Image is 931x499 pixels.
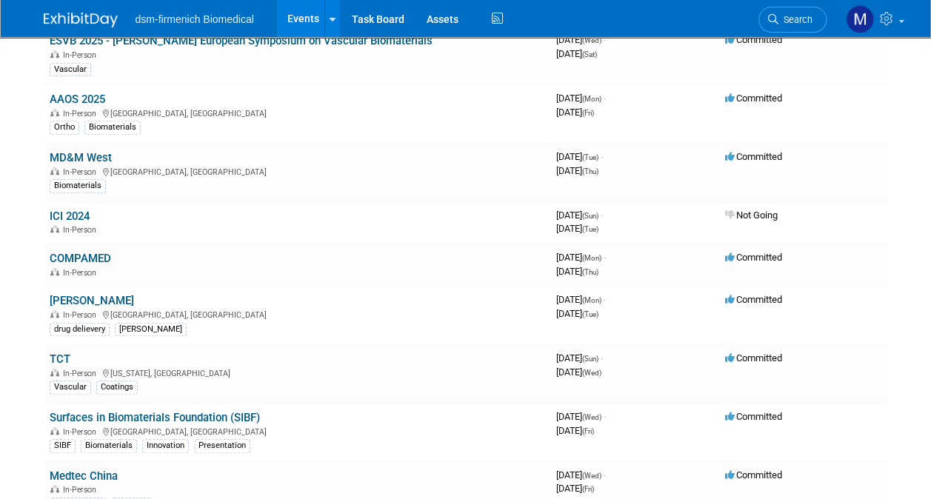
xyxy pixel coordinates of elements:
[50,381,91,394] div: Vascular
[50,323,110,336] div: drug delievery
[725,93,782,104] span: Committed
[582,369,601,377] span: (Wed)
[194,439,250,452] div: Presentation
[81,439,137,452] div: Biomaterials
[556,223,598,234] span: [DATE]
[50,63,91,76] div: Vascular
[582,153,598,161] span: (Tue)
[604,469,606,480] span: -
[582,36,601,44] span: (Wed)
[725,469,782,480] span: Committed
[556,48,597,59] span: [DATE]
[556,266,598,277] span: [DATE]
[63,268,101,278] span: In-Person
[556,352,603,364] span: [DATE]
[582,472,601,480] span: (Wed)
[63,167,101,177] span: In-Person
[50,369,59,376] img: In-Person Event
[63,50,101,60] span: In-Person
[556,210,603,221] span: [DATE]
[50,308,544,320] div: [GEOGRAPHIC_DATA], [GEOGRAPHIC_DATA]
[725,210,778,221] span: Not Going
[556,425,594,436] span: [DATE]
[50,469,118,483] a: Medtec China
[725,411,782,422] span: Committed
[556,366,601,378] span: [DATE]
[778,14,812,25] span: Search
[50,425,544,437] div: [GEOGRAPHIC_DATA], [GEOGRAPHIC_DATA]
[582,485,594,493] span: (Fri)
[50,310,59,318] img: In-Person Event
[556,411,606,422] span: [DATE]
[601,352,603,364] span: -
[582,95,601,103] span: (Mon)
[115,323,187,336] div: [PERSON_NAME]
[84,121,141,134] div: Biomaterials
[50,167,59,175] img: In-Person Event
[556,165,598,176] span: [DATE]
[582,296,601,304] span: (Mon)
[50,352,70,366] a: TCT
[50,252,111,265] a: COMPAMED
[63,310,101,320] span: In-Person
[556,294,606,305] span: [DATE]
[556,151,603,162] span: [DATE]
[604,294,606,305] span: -
[50,34,433,47] a: ESVB 2025 - [PERSON_NAME] European Symposium on Vascular Biomaterials
[556,308,598,319] span: [DATE]
[725,151,782,162] span: Committed
[50,225,59,232] img: In-Person Event
[63,369,101,378] span: In-Person
[50,165,544,177] div: [GEOGRAPHIC_DATA], [GEOGRAPHIC_DATA]
[50,294,134,307] a: [PERSON_NAME]
[556,34,606,45] span: [DATE]
[601,151,603,162] span: -
[136,13,254,25] span: dsm-firmenich Biomedical
[63,485,101,495] span: In-Person
[582,167,598,175] span: (Thu)
[556,252,606,263] span: [DATE]
[582,268,598,276] span: (Thu)
[50,109,59,116] img: In-Person Event
[582,355,598,363] span: (Sun)
[50,411,260,424] a: Surfaces in Biomaterials Foundation (SIBF)
[604,34,606,45] span: -
[556,93,606,104] span: [DATE]
[63,225,101,235] span: In-Person
[50,210,90,223] a: ICI 2024
[63,427,101,437] span: In-Person
[846,5,874,33] img: Melanie Davison
[582,413,601,421] span: (Wed)
[604,411,606,422] span: -
[50,179,106,192] div: Biomaterials
[725,34,782,45] span: Committed
[582,50,597,58] span: (Sat)
[44,13,118,27] img: ExhibitDay
[50,93,105,106] a: AAOS 2025
[582,109,594,117] span: (Fri)
[556,469,606,480] span: [DATE]
[601,210,603,221] span: -
[50,50,59,58] img: In-Person Event
[725,352,782,364] span: Committed
[50,268,59,275] img: In-Person Event
[582,427,594,435] span: (Fri)
[758,7,827,33] a: Search
[582,212,598,220] span: (Sun)
[604,93,606,104] span: -
[50,366,544,378] div: [US_STATE], [GEOGRAPHIC_DATA]
[582,310,598,318] span: (Tue)
[50,427,59,435] img: In-Person Event
[50,151,112,164] a: MD&M West
[725,252,782,263] span: Committed
[142,439,189,452] div: Innovation
[725,294,782,305] span: Committed
[63,109,101,118] span: In-Person
[50,485,59,492] img: In-Person Event
[50,121,79,134] div: Ortho
[582,254,601,262] span: (Mon)
[50,439,76,452] div: SIBF
[96,381,138,394] div: Coatings
[582,225,598,233] span: (Tue)
[556,483,594,494] span: [DATE]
